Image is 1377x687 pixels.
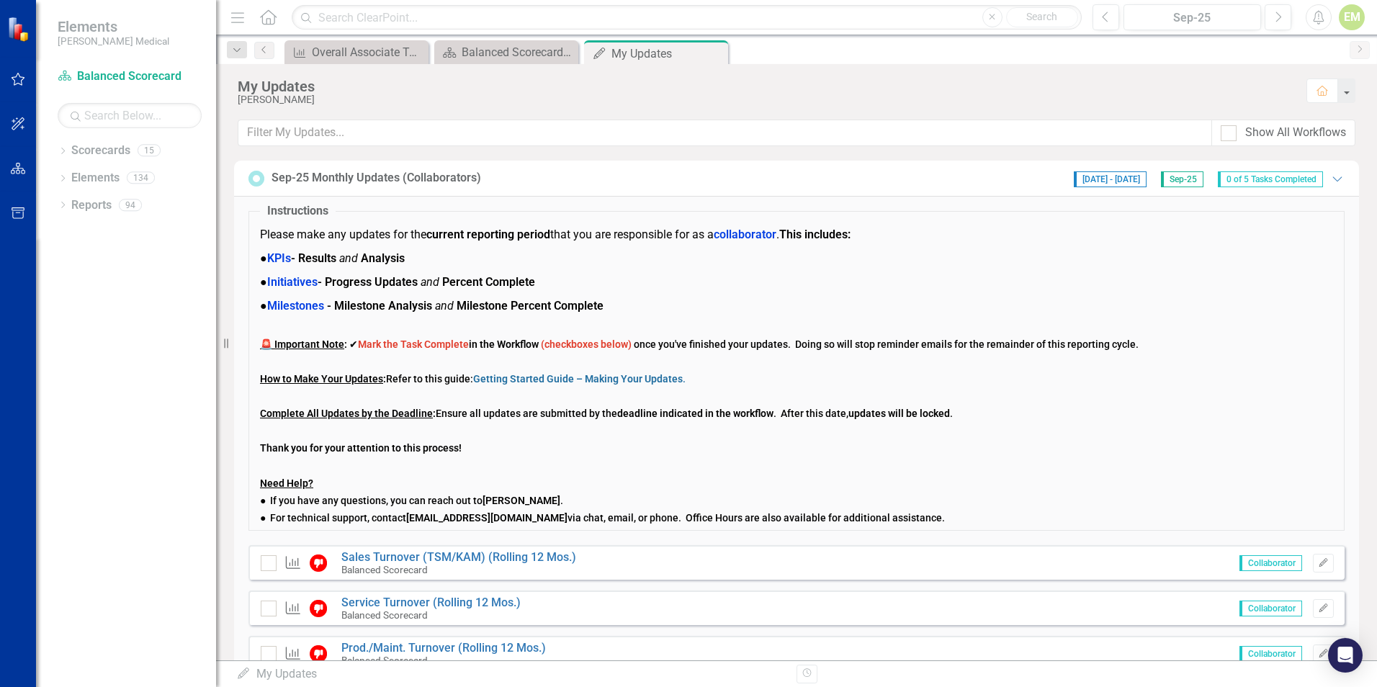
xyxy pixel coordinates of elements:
button: Sep-25 [1123,4,1261,30]
img: ClearPoint Strategy [6,16,32,42]
strong: ● - Progress Updates [260,275,418,289]
div: Sep-25 [1129,9,1256,27]
span: 🚨 Important Note [260,338,344,350]
div: 134 [127,172,155,184]
strong: in the Workflow [358,338,539,350]
strong: [PERSON_NAME] [483,495,560,506]
span: Sep-25 [1161,171,1203,187]
span: Collaborator [1239,646,1302,662]
button: EM [1339,4,1365,30]
a: Sales Turnover (TSM/KAM) (Rolling 12 Mos.) [341,550,576,564]
input: Search Below... [58,103,202,128]
div: Overall Associate Turnover (Rolling 12 Mos.) [312,43,425,61]
span: . [473,373,686,385]
div: My Updates [238,78,1292,94]
strong: ● - Results [260,251,336,265]
strong: - [327,299,331,313]
div: My Updates [611,45,725,63]
div: Sep-25 Monthly Updates (Collaborators) [272,170,481,187]
span: KPIs [267,251,291,265]
strong: collaborator [714,228,776,241]
strong: : [260,338,347,350]
span: Mark the Task Complete [358,338,469,350]
strong: Milestone Percent Complete [457,299,604,313]
img: Below Target [310,600,327,617]
span: Search [1026,11,1057,22]
span: 0 of 5 Tasks Completed [1218,171,1323,187]
a: Prod./Maint. Turnover (Rolling 12 Mos.) [341,641,546,655]
span: ● If you have any questions, you can reach out to . [260,495,563,506]
em: and [421,275,439,289]
strong: Thank you for your attention to this process! [260,442,462,454]
a: Balanced Scorecard Welcome Page [438,43,575,61]
div: Balanced Scorecard Welcome Page [462,43,575,61]
span: Please make any updates for the that you are responsible for as a . [260,228,851,241]
span: ✔ once you've finished your updates. Doing so will stop reminder emails for the remainder of this... [260,338,1139,350]
span: Initiatives [267,275,318,289]
span: Refer to this guide: [260,373,686,385]
span: [DATE] - [DATE] [1074,171,1147,187]
a: Overall Associate Turnover (Rolling 12 Mos.) [288,43,425,61]
span: ● For technical support, contact via chat, email, or phone. Office Hours are also available for a... [260,512,945,524]
strong: Analysis [361,251,405,265]
a: Scorecards [71,143,130,159]
small: Balanced Scorecard [341,655,428,666]
a: Balanced Scorecard [58,68,202,85]
a: Service Turnover (Rolling 12 Mos.) [341,596,521,609]
strong: Percent Complete [442,275,535,289]
strong: : [433,408,436,419]
a: Elements [71,170,120,187]
span: ● [260,299,604,313]
strong: Complete All Updates by the Deadline [260,408,433,419]
u: How to Make Your Updates [260,373,383,385]
button: Search [1006,7,1078,27]
img: Below Target [310,645,327,663]
strong: Milestones [267,299,324,313]
a: Getting Started Guide – Making Your Updates [473,373,683,385]
legend: Instructions [260,203,336,220]
span: Collaborator [1239,555,1302,571]
span: Collaborator [1239,601,1302,616]
span: Elements [58,18,169,35]
strong: deadline indicated in the workflow [617,408,773,419]
small: Balanced Scorecard [341,609,428,621]
div: 94 [119,199,142,211]
em: and [435,299,454,313]
div: [PERSON_NAME] [238,94,1292,105]
strong: updates will be locked [848,408,950,419]
div: 15 [138,145,161,157]
a: Reports [71,197,112,214]
div: Open Intercom Messenger [1328,638,1363,673]
strong: This includes [779,228,848,241]
strong: [EMAIL_ADDRESS][DOMAIN_NAME] [406,512,568,524]
strong: current reporting period [426,228,550,241]
small: Balanced Scorecard [341,564,428,575]
strong: : [848,228,851,241]
input: Search ClearPoint... [292,5,1082,30]
u: Need Help? [260,477,313,489]
span: (checkboxes below) [541,338,632,350]
small: [PERSON_NAME] Medical [58,35,169,47]
div: My Updates [236,666,786,683]
div: Show All Workflows [1245,125,1346,141]
span: Ensure all updates are submitted by the . After this date, . [260,408,953,419]
input: Filter My Updates... [238,120,1212,146]
img: Below Target [310,554,327,572]
strong: : [260,373,386,385]
em: and [339,251,358,265]
strong: Milestone Analysis [334,299,432,313]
